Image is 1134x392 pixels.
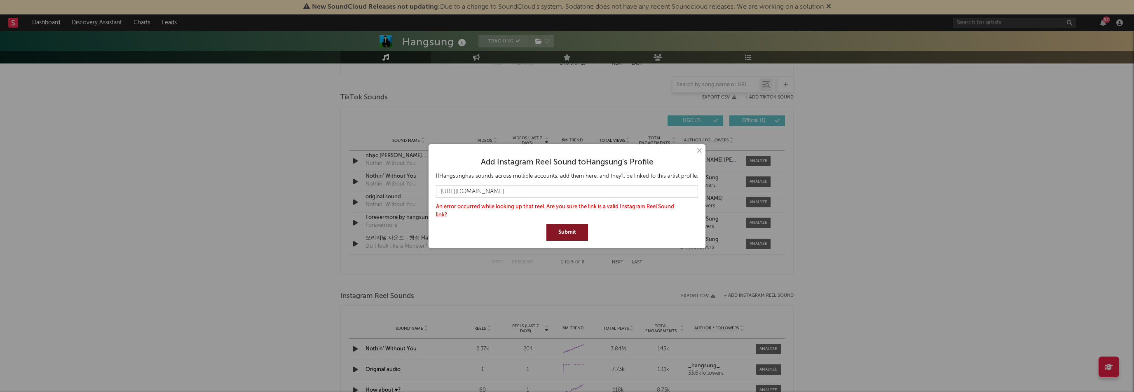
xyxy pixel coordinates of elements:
input: Paste Instagram Reel Sound link here... [436,185,698,198]
button: × [694,146,703,155]
div: An error occurred while looking up that reel. Are you sure the link is a valid Instagram Reel Sou... [436,203,683,219]
div: Add Instagram Reel Sound to Hangsung 's Profile [436,157,698,167]
div: If Hangsung has sounds across multiple accounts, add them here, and they'll be linked to this art... [436,172,698,181]
button: Submit [546,224,588,241]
